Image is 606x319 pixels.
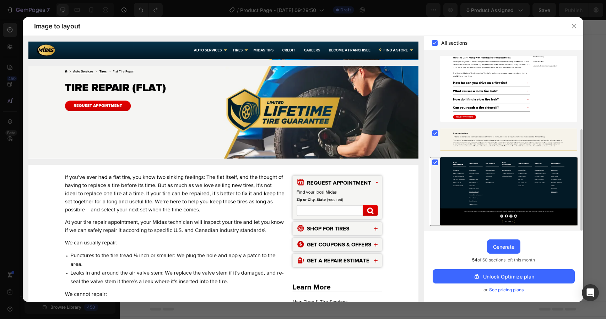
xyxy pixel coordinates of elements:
button: Add elements [245,166,295,180]
div: Start with Sections from sidebar [200,151,286,160]
span: See pricing plans [489,286,524,293]
button: Unlock Optimize plan [433,269,575,283]
div: Start with Generating from URL or image [195,205,291,211]
div: Unlock Optimize plan [473,273,534,280]
span: Image to layout [34,22,80,31]
span: of 60 sections left this month [472,256,535,264]
span: All sections [441,39,467,47]
button: Generate [487,239,520,254]
div: Generate [493,243,514,250]
div: or [433,286,575,293]
button: Add sections [192,166,240,180]
span: 54 [472,257,477,263]
div: Open Intercom Messenger [582,284,599,301]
